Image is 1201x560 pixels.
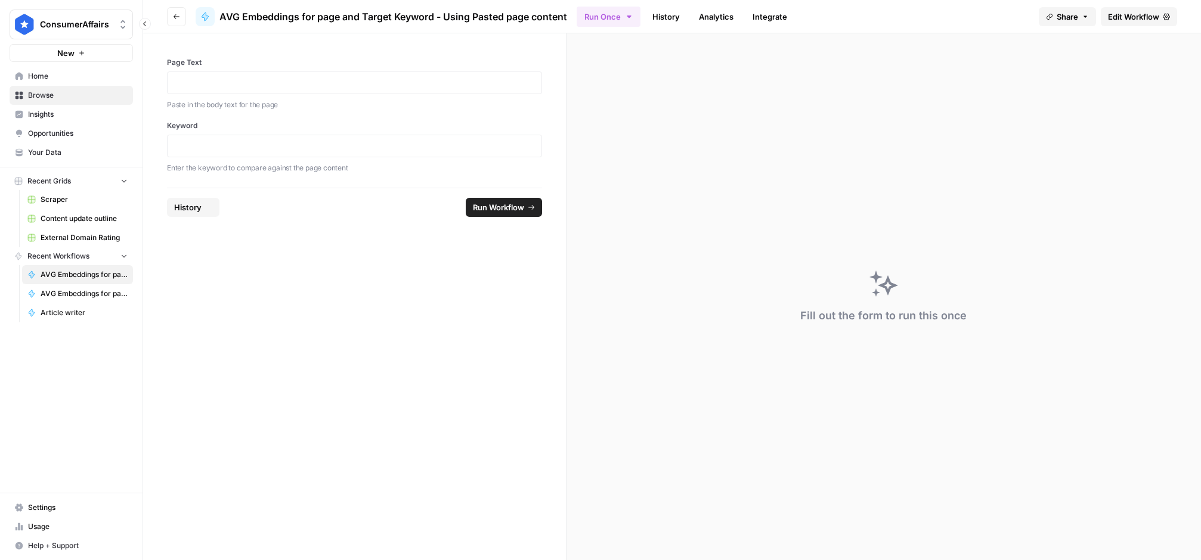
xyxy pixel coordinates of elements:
a: Content update outline [22,209,133,228]
span: Content update outline [41,213,128,224]
p: Enter the keyword to compare against the page content [167,162,542,174]
button: Recent Workflows [10,247,133,265]
button: History [167,198,219,217]
button: Workspace: ConsumerAffairs [10,10,133,39]
span: Browse [28,90,128,101]
label: Keyword [167,120,542,131]
a: Browse [10,86,133,105]
span: Recent Grids [27,176,71,186]
a: Insights [10,105,133,124]
a: AVG Embeddings for page and Target Keyword [22,284,133,303]
span: AVG Embeddings for page and Target Keyword - Using Pasted page content [41,269,128,280]
button: Share [1039,7,1096,26]
button: Run Once [577,7,640,27]
span: Insights [28,109,128,120]
div: Fill out the form to run this once [800,307,967,324]
a: External Domain Rating [22,228,133,247]
a: Analytics [692,7,741,26]
span: Help + Support [28,540,128,551]
a: Integrate [745,7,794,26]
span: Opportunities [28,128,128,139]
button: New [10,44,133,62]
span: External Domain Rating [41,232,128,243]
a: Article writer [22,303,133,322]
span: Usage [28,521,128,532]
a: Settings [10,498,133,517]
a: Scraper [22,190,133,209]
span: Edit Workflow [1108,11,1159,23]
a: Home [10,67,133,86]
span: Recent Workflows [27,251,89,262]
span: Share [1057,11,1078,23]
span: Scraper [41,194,128,205]
a: AVG Embeddings for page and Target Keyword - Using Pasted page content [22,265,133,284]
span: Article writer [41,307,128,318]
button: Help + Support [10,536,133,555]
span: History [174,201,202,213]
span: AVG Embeddings for page and Target Keyword [41,288,128,299]
span: Settings [28,502,128,513]
span: New [57,47,75,59]
label: Page Text [167,57,542,68]
a: AVG Embeddings for page and Target Keyword - Using Pasted page content [196,7,567,26]
span: Your Data [28,147,128,158]
span: Home [28,71,128,82]
a: Your Data [10,143,133,162]
button: Recent Grids [10,172,133,190]
span: Run Workflow [473,201,524,213]
img: ConsumerAffairs Logo [14,14,35,35]
a: Usage [10,517,133,536]
p: Paste in the body text for the page [167,99,542,111]
span: AVG Embeddings for page and Target Keyword - Using Pasted page content [219,10,567,24]
a: History [645,7,687,26]
a: Opportunities [10,124,133,143]
a: Edit Workflow [1101,7,1177,26]
span: ConsumerAffairs [40,18,112,30]
button: Run Workflow [466,198,542,217]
